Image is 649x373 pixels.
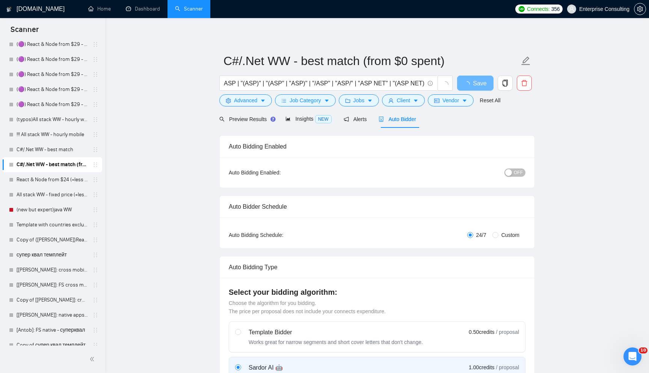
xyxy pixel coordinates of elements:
span: area-chart [285,116,291,121]
a: Copy of {[PERSON_NAME]}React/Next.js/Node.js (Long-term, All Niches) [17,232,88,247]
span: caret-down [413,98,418,103]
span: holder [92,237,98,243]
span: holder [92,102,98,108]
span: search [219,117,225,122]
a: (🟣) React & Node from $29 - Sat [17,82,88,97]
a: Copy of [[PERSON_NAME]]: cross mobile - суперквал [17,293,88,308]
span: delete [517,80,531,86]
span: OFF [514,168,523,177]
span: holder [92,177,98,183]
span: holder [92,117,98,123]
span: setting [634,6,646,12]
div: Auto Bidding Type [229,256,525,278]
span: idcard [434,98,439,103]
span: Scanner [5,24,45,40]
img: logo [6,3,12,15]
div: Auto Bidding Schedule: [229,231,328,239]
span: holder [92,41,98,47]
button: delete [517,76,532,91]
div: Template Bidder [249,328,423,337]
span: Vendor [442,96,459,105]
span: Save [473,79,486,88]
span: holder [92,162,98,168]
a: [Antob]: FS native - суперквал [17,323,88,338]
a: [[PERSON_NAME]]: FS cross mobile - суперквал [17,277,88,293]
a: C#/.Net WW - best match [17,142,88,157]
span: holder [92,327,98,333]
span: Connects: [527,5,549,13]
div: Auto Bidder Schedule [229,196,525,217]
a: dashboardDashboard [126,6,160,12]
a: (🟣) React & Node from $29 - Fri [17,67,88,82]
span: holder [92,282,98,288]
span: holder [92,222,98,228]
span: caret-down [260,98,266,103]
span: Custom [498,231,522,239]
span: 356 [551,5,560,13]
span: holder [92,312,98,318]
h4: Select your bidding algorithm: [229,287,525,297]
a: супер квал темплейт [17,247,88,262]
span: holder [92,252,98,258]
img: upwork-logo.png [519,6,525,12]
span: 1.00 credits [469,363,494,371]
span: holder [92,342,98,348]
span: Alerts [344,116,367,122]
span: 0.50 credits [469,328,494,336]
span: user [569,6,574,12]
iframe: Intercom live chat [623,347,641,365]
span: holder [92,71,98,77]
span: loading [464,81,473,87]
span: notification [344,117,349,122]
span: caret-down [462,98,467,103]
span: bars [281,98,287,103]
input: Scanner name... [223,52,519,70]
span: holder [92,192,98,198]
span: holder [92,86,98,92]
span: loading [442,81,448,88]
button: idcardVendorcaret-down [428,94,474,106]
span: holder [92,147,98,153]
a: All stack WW - fixed price (+less than 30h) [17,187,88,202]
span: holder [92,56,98,62]
a: (🟣) React & Node from $29 - Wed [17,37,88,52]
a: [[PERSON_NAME]]: cross mobile - суперквал [17,262,88,277]
a: C#/.Net WW - best match (from $0 spent) [17,157,88,172]
a: (new but expert)java WW [17,202,88,217]
div: Tooltip anchor [270,116,276,123]
div: Auto Bidding Enabled [229,136,525,157]
div: Auto Bidding Enabled: [229,168,328,177]
span: holder [92,297,98,303]
a: [[PERSON_NAME]]: native apps - суперквал [17,308,88,323]
span: user [388,98,394,103]
span: / proposal [496,364,519,371]
span: Preview Results [219,116,273,122]
span: Insights [285,116,331,122]
a: (🟣) React & Node from $29 - Thu [17,52,88,67]
span: holder [92,132,98,138]
span: 10 [639,347,647,353]
span: Choose the algorithm for you bidding. The price per proposal does not include your connects expen... [229,300,386,314]
button: copy [498,76,513,91]
span: 24/7 [473,231,489,239]
button: folderJobscaret-down [339,94,379,106]
span: caret-down [367,98,373,103]
span: holder [92,207,98,213]
button: barsJob Categorycaret-down [275,94,335,106]
span: copy [498,80,512,86]
span: info-circle [428,81,433,86]
span: Jobs [353,96,365,105]
span: caret-down [324,98,329,103]
span: setting [226,98,231,103]
a: Copy of супер квал темплейт [17,338,88,353]
a: homeHome [88,6,111,12]
button: settingAdvancedcaret-down [219,94,272,106]
span: NEW [315,115,332,123]
span: Job Category [290,96,321,105]
a: !!! All stack WW - hourly mobile [17,127,88,142]
div: Sardor AI 🤖 [249,363,366,372]
button: setting [634,3,646,15]
input: Search Freelance Jobs... [224,79,424,88]
a: (typos)All stack WW - hourly web (+less than 30h) [17,112,88,127]
span: double-left [89,355,97,363]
